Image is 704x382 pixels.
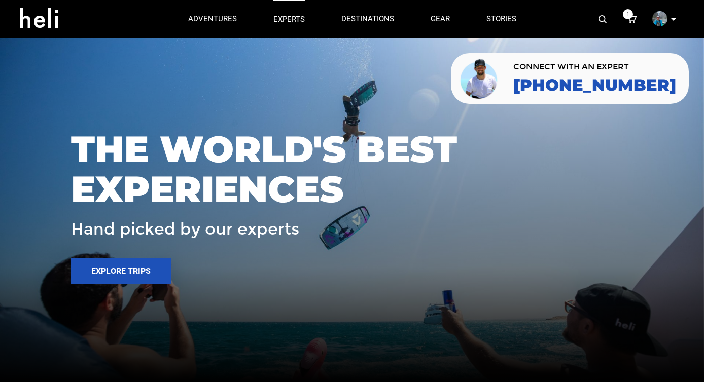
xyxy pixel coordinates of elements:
span: THE WORLD'S BEST EXPERIENCES [71,129,633,209]
p: adventures [188,14,237,24]
img: search-bar-icon.svg [599,15,607,23]
span: CONNECT WITH AN EXPERT [513,63,676,71]
p: experts [273,14,305,25]
button: Explore Trips [71,258,171,284]
a: [PHONE_NUMBER] [513,76,676,94]
span: 1 [623,9,633,19]
p: destinations [341,14,394,24]
img: contact our team [459,57,501,100]
img: profile_pic_166a5a2adbbe0164f3a40a38a64ff121.png [652,11,667,26]
span: Hand picked by our experts [71,220,299,238]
